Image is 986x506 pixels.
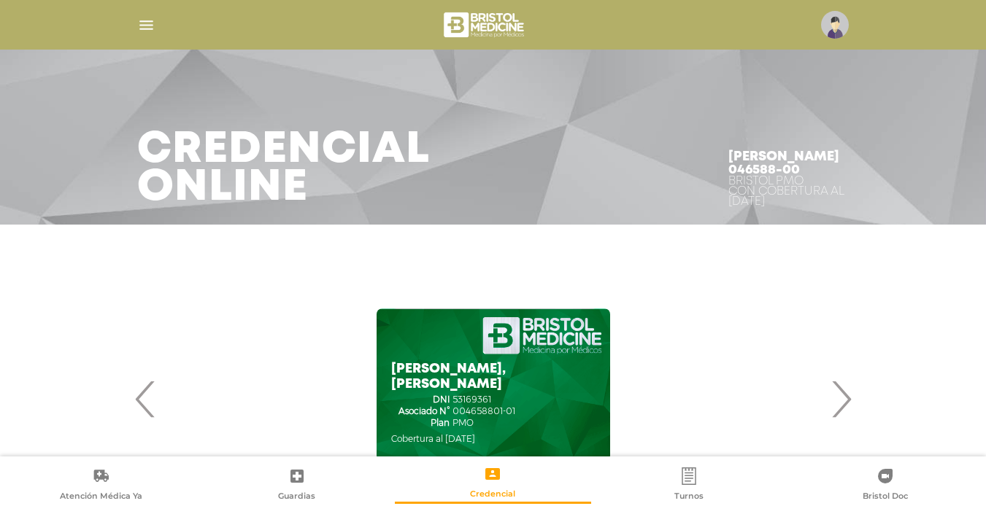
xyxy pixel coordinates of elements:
[728,176,850,207] div: Bristol PMO Con Cobertura al [DATE]
[470,489,515,502] span: Credencial
[391,406,450,416] span: Asociado N°
[452,406,515,416] span: 004658801-01
[391,433,475,444] span: Cobertura al [DATE]
[728,150,850,176] h4: [PERSON_NAME] 046588-00
[391,362,596,393] h5: [PERSON_NAME], [PERSON_NAME]
[391,394,450,405] span: DNI
[278,491,315,504] span: Guardias
[391,418,450,428] span: Plan
[60,491,142,504] span: Atención Médica Ya
[821,11,849,39] img: profile-placeholder.svg
[863,491,908,504] span: Bristol Doc
[591,467,787,504] a: Turnos
[131,359,160,438] span: Previous
[827,359,855,438] span: Next
[452,394,491,405] span: 53169361
[674,491,704,504] span: Turnos
[787,467,983,504] a: Bristol Doc
[199,467,396,504] a: Guardias
[137,131,430,207] h3: Credencial Online
[452,418,474,428] span: PMO
[3,467,199,504] a: Atención Médica Ya
[442,7,528,42] img: bristol-medicine-blanco.png
[137,16,155,34] img: Cober_menu-lines-white.svg
[395,464,591,502] a: Credencial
